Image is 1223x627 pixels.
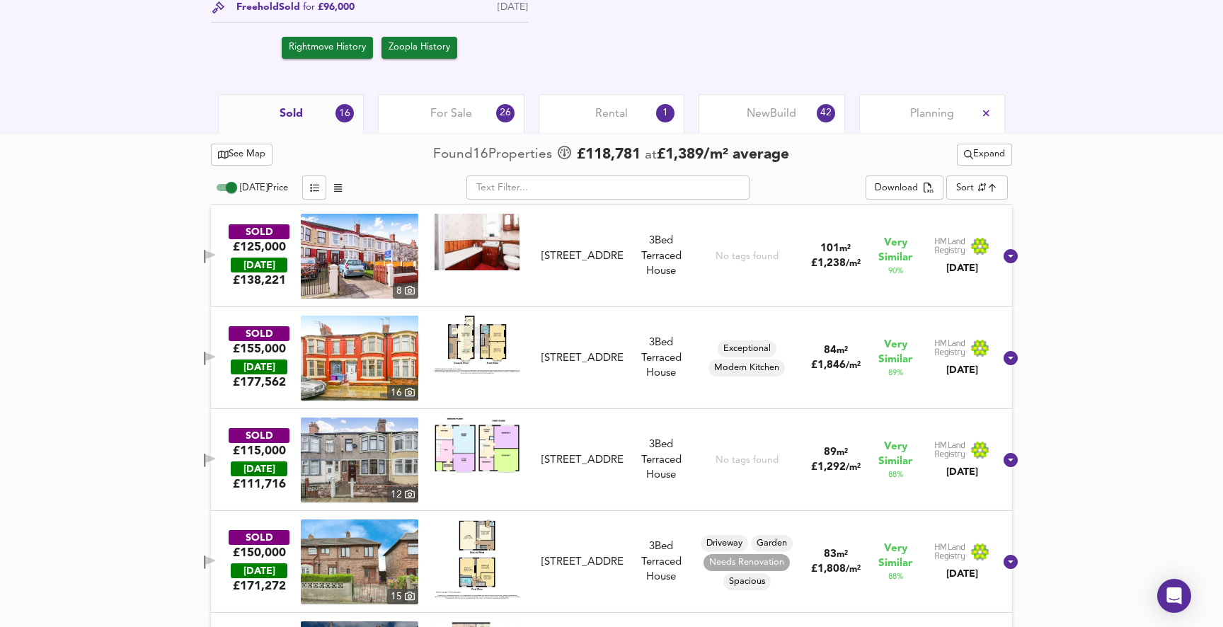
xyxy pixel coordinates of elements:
[211,144,272,166] button: See Map
[837,550,848,559] span: m²
[301,418,418,502] a: property thumbnail 12
[233,443,286,459] div: £115,000
[708,359,785,376] div: Modern Kitchen
[301,519,418,604] a: property thumbnail 15
[541,453,624,468] div: [STREET_ADDRESS]
[541,555,624,570] div: [STREET_ADDRESS]
[231,258,287,272] div: [DATE]
[846,565,861,574] span: / m²
[824,447,837,458] span: 89
[716,250,779,263] div: No tags found
[888,367,903,379] span: 89 %
[233,341,286,357] div: £155,000
[656,104,674,122] div: 1
[211,205,1012,307] div: SOLD£125,000 [DATE]£138,221property thumbnail 8 Floorplan[STREET_ADDRESS]3Bed Terraced HouseNo ta...
[240,183,288,192] span: [DATE] Price
[751,537,793,550] span: Garden
[701,535,748,552] div: Driveway
[387,487,418,502] div: 12
[723,575,771,588] span: Spacious
[957,144,1012,166] div: split button
[704,556,790,569] span: Needs Renovation
[496,104,515,122] div: 26
[934,261,989,275] div: [DATE]
[387,589,418,604] div: 15
[629,234,693,279] div: 3 Bed Terraced House
[824,549,837,560] span: 83
[956,181,974,195] div: Sort
[701,537,748,550] span: Driveway
[934,465,989,479] div: [DATE]
[430,106,472,122] span: For Sale
[708,362,785,374] span: Modern Kitchen
[837,448,848,457] span: m²
[282,37,373,59] button: Rightmove History
[723,573,771,590] div: Spacious
[389,40,450,56] span: Zoopla History
[218,146,265,163] span: See Map
[1157,579,1191,613] div: Open Intercom Messenger
[820,243,839,254] span: 101
[629,335,693,381] div: 3 Bed Terraced House
[393,283,418,299] div: 8
[718,343,776,355] span: Exceptional
[878,338,912,367] span: Very Similar
[629,437,693,483] div: 3 Bed Terraced House
[704,554,790,571] div: Needs Renovation
[1002,248,1019,265] svg: Show Details
[811,360,861,371] span: £ 1,846
[934,237,989,255] img: Land Registry
[964,146,1005,163] span: Expand
[233,545,286,560] div: £150,000
[301,418,418,502] img: property thumbnail
[211,511,1012,613] div: SOLD£150,000 [DATE]£171,272property thumbnail 15 Floorplan[STREET_ADDRESS]3Bed Terraced HouseDriv...
[435,418,519,472] img: Floorplan
[229,530,289,545] div: SOLD
[946,176,1008,200] div: Sort
[716,454,779,467] div: No tags found
[934,441,989,459] img: Land Registry
[866,176,943,200] div: split button
[280,106,303,122] span: Sold
[875,180,918,197] div: Download
[231,563,287,578] div: [DATE]
[233,239,286,255] div: £125,000
[381,37,457,59] button: Zoopla History
[1002,350,1019,367] svg: Show Details
[536,351,629,366] div: 16 Heyburn Road, L13 8BT
[934,363,989,377] div: [DATE]
[229,326,289,341] div: SOLD
[718,340,776,357] div: Exceptional
[645,149,657,162] span: at
[878,439,912,469] span: Very Similar
[435,214,519,270] img: Floorplan
[866,176,943,200] button: Download
[301,214,418,299] a: property thumbnail 8
[231,461,287,476] div: [DATE]
[303,2,315,12] span: for
[233,578,286,594] span: £ 171,272
[846,361,861,370] span: / m²
[335,104,354,122] div: 16
[435,519,519,598] img: Floorplan
[629,539,693,585] div: 3 Bed Terraced House
[301,316,418,401] img: property thumbnail
[934,339,989,357] img: Land Registry
[289,40,366,56] span: Rightmove History
[541,351,624,366] div: [STREET_ADDRESS]
[536,555,629,570] div: 33 Malleson Road, L13 9DF
[435,316,519,374] img: Floorplan
[934,567,989,581] div: [DATE]
[910,106,954,122] span: Planning
[577,144,641,166] span: £ 118,781
[541,249,624,264] div: [STREET_ADDRESS]
[878,541,912,571] span: Very Similar
[957,144,1012,166] button: Expand
[233,272,286,288] span: £ 138,221
[839,244,851,253] span: m²
[751,535,793,552] div: Garden
[747,106,796,122] span: New Build
[878,236,912,265] span: Very Similar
